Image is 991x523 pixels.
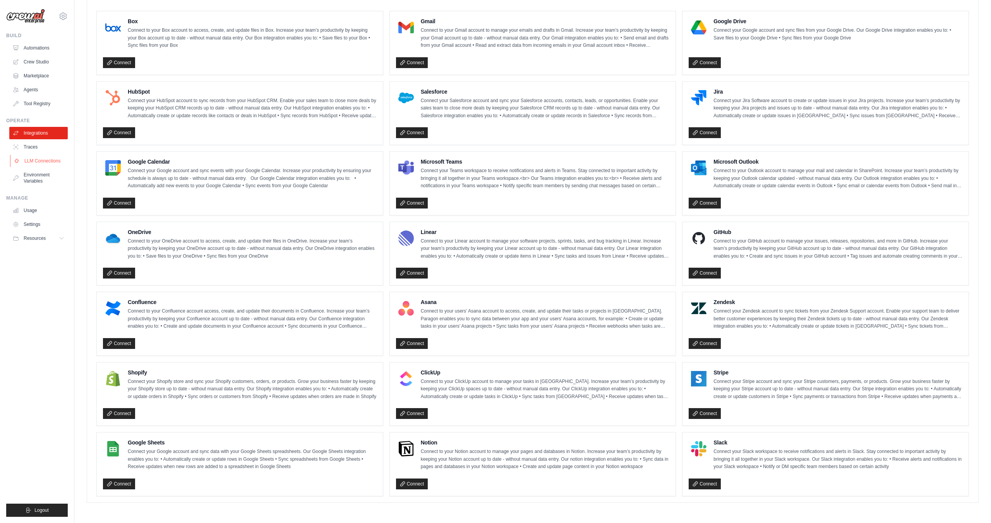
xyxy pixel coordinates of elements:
[398,20,414,35] img: Gmail Logo
[713,238,962,260] p: Connect to your GitHub account to manage your issues, releases, repositories, and more in GitHub....
[398,90,414,106] img: Salesforce Logo
[6,195,68,201] div: Manage
[398,231,414,246] img: Linear Logo
[713,228,962,236] h4: GitHub
[713,27,962,42] p: Connect your Google account and sync files from your Google Drive. Our Google Drive integration e...
[421,27,670,50] p: Connect to your Gmail account to manage your emails and drafts in Gmail. Increase your team’s pro...
[689,57,721,68] a: Connect
[128,448,377,471] p: Connect your Google account and sync data with your Google Sheets spreadsheets. Our Google Sheets...
[691,301,706,316] img: Zendesk Logo
[396,127,428,138] a: Connect
[398,371,414,386] img: ClickUp Logo
[6,504,68,517] button: Logout
[396,57,428,68] a: Connect
[103,127,135,138] a: Connect
[9,56,68,68] a: Crew Studio
[691,231,706,246] img: GitHub Logo
[128,238,377,260] p: Connect to your OneDrive account to access, create, and update their files in OneDrive. Increase ...
[103,408,135,419] a: Connect
[128,228,377,236] h4: OneDrive
[421,228,670,236] h4: Linear
[6,32,68,39] div: Build
[128,298,377,306] h4: Confluence
[713,167,962,190] p: Connect to your Outlook account to manage your mail and calendar in SharePoint. Increase your tea...
[421,439,670,446] h4: Notion
[128,369,377,376] h4: Shopify
[24,235,46,241] span: Resources
[421,238,670,260] p: Connect to your Linear account to manage your software projects, sprints, tasks, and bug tracking...
[396,408,428,419] a: Connect
[105,90,121,106] img: HubSpot Logo
[421,17,670,25] h4: Gmail
[128,439,377,446] h4: Google Sheets
[713,298,962,306] h4: Zendesk
[421,378,670,401] p: Connect to your ClickUp account to manage your tasks in [GEOGRAPHIC_DATA]. Increase your team’s p...
[9,127,68,139] a: Integrations
[128,308,377,330] p: Connect to your Confluence account access, create, and update their documents in Confluence. Incr...
[396,198,428,209] a: Connect
[713,369,962,376] h4: Stripe
[9,169,68,187] a: Environment Variables
[421,167,670,190] p: Connect your Teams workspace to receive notifications and alerts in Teams. Stay connected to impo...
[713,17,962,25] h4: Google Drive
[689,198,721,209] a: Connect
[9,218,68,231] a: Settings
[9,204,68,217] a: Usage
[9,84,68,96] a: Agents
[713,158,962,166] h4: Microsoft Outlook
[398,441,414,456] img: Notion Logo
[691,441,706,456] img: Slack Logo
[691,20,706,35] img: Google Drive Logo
[689,479,721,489] a: Connect
[103,198,135,209] a: Connect
[689,338,721,349] a: Connect
[105,231,121,246] img: OneDrive Logo
[6,9,45,24] img: Logo
[421,158,670,166] h4: Microsoft Teams
[9,42,68,54] a: Automations
[713,97,962,120] p: Connect your Jira Software account to create or update issues in your Jira projects. Increase you...
[689,268,721,279] a: Connect
[421,97,670,120] p: Connect your Salesforce account and sync your Salesforce accounts, contacts, leads, or opportunit...
[128,27,377,50] p: Connect to your Box account to access, create, and update files in Box. Increase your team’s prod...
[105,20,121,35] img: Box Logo
[713,439,962,446] h4: Slack
[421,308,670,330] p: Connect to your users’ Asana account to access, create, and update their tasks or projects in [GE...
[9,70,68,82] a: Marketplace
[713,308,962,330] p: Connect your Zendesk account to sync tickets from your Zendesk Support account. Enable your suppo...
[396,479,428,489] a: Connect
[421,298,670,306] h4: Asana
[6,118,68,124] div: Operate
[689,408,721,419] a: Connect
[9,97,68,110] a: Tool Registry
[691,90,706,106] img: Jira Logo
[10,155,69,167] a: LLM Connections
[105,371,121,386] img: Shopify Logo
[103,57,135,68] a: Connect
[689,127,721,138] a: Connect
[105,301,121,316] img: Confluence Logo
[421,88,670,96] h4: Salesforce
[396,268,428,279] a: Connect
[105,160,121,176] img: Google Calendar Logo
[128,97,377,120] p: Connect your HubSpot account to sync records from your HubSpot CRM. Enable your sales team to clo...
[128,378,377,401] p: Connect your Shopify store and sync your Shopify customers, orders, or products. Grow your busine...
[398,160,414,176] img: Microsoft Teams Logo
[691,160,706,176] img: Microsoft Outlook Logo
[128,158,377,166] h4: Google Calendar
[421,448,670,471] p: Connect to your Notion account to manage your pages and databases in Notion. Increase your team’s...
[713,88,962,96] h4: Jira
[9,141,68,153] a: Traces
[713,448,962,471] p: Connect your Slack workspace to receive notifications and alerts in Slack. Stay connected to impo...
[128,167,377,190] p: Connect your Google account and sync events with your Google Calendar. Increase your productivity...
[105,441,121,456] img: Google Sheets Logo
[9,232,68,244] button: Resources
[421,369,670,376] h4: ClickUp
[396,338,428,349] a: Connect
[713,378,962,401] p: Connect your Stripe account and sync your Stripe customers, payments, or products. Grow your busi...
[103,338,135,349] a: Connect
[103,479,135,489] a: Connect
[398,301,414,316] img: Asana Logo
[103,268,135,279] a: Connect
[128,88,377,96] h4: HubSpot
